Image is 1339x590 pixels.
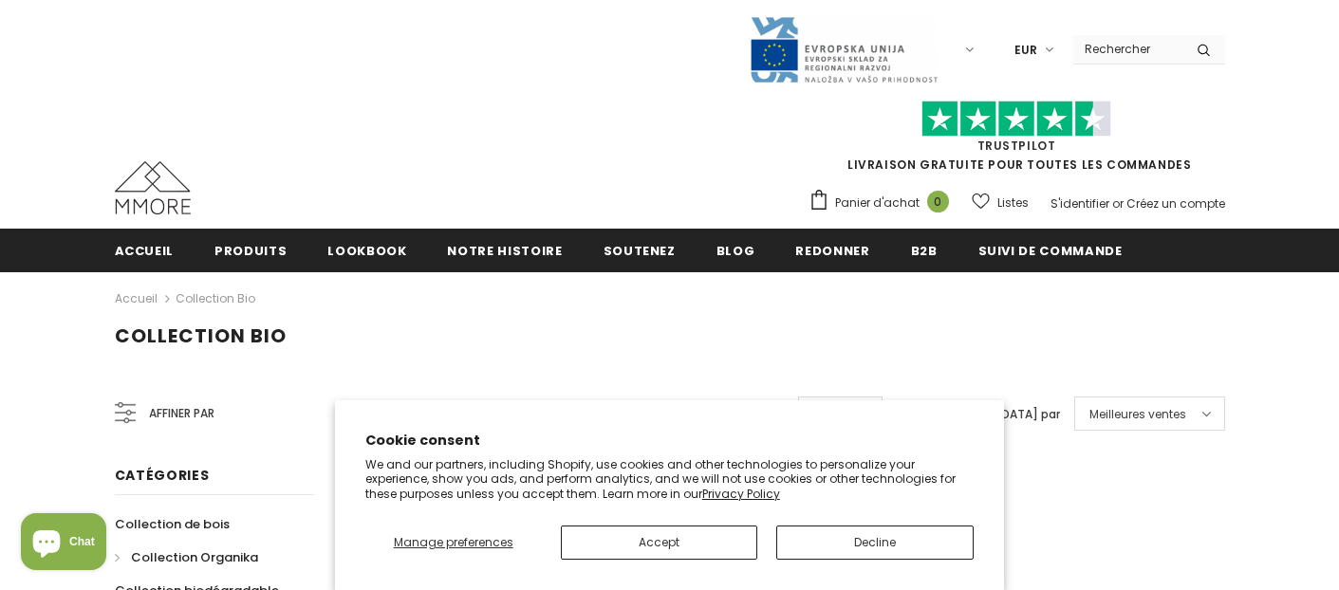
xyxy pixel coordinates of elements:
[835,194,920,212] span: Panier d'achat
[1051,195,1109,212] a: S'identifier
[1126,195,1225,212] a: Créez un compte
[911,229,938,271] a: B2B
[978,242,1123,260] span: Suivi de commande
[365,431,975,451] h2: Cookie consent
[115,242,175,260] span: Accueil
[997,194,1029,212] span: Listes
[1014,41,1037,60] span: EUR
[1089,405,1186,424] span: Meilleures ventes
[1073,35,1182,63] input: Search Site
[927,191,949,212] span: 0
[702,486,780,502] a: Privacy Policy
[115,515,230,533] span: Collection de bois
[176,290,255,306] a: Collection Bio
[327,229,406,271] a: Lookbook
[365,457,975,502] p: We and our partners, including Shopify, use cookies and other technologies to personalize your ex...
[447,229,562,271] a: Notre histoire
[115,507,230,541] a: Collection de bois
[604,229,676,271] a: soutenez
[131,548,258,566] span: Collection Organika
[115,323,287,349] span: Collection Bio
[776,525,974,560] button: Decline
[604,242,676,260] span: soutenez
[214,229,287,271] a: Produits
[15,513,112,575] inbox-online-store-chat: Shopify online store chat
[394,534,513,550] span: Manage preferences
[795,229,869,271] a: Redonner
[1112,195,1124,212] span: or
[911,405,1060,424] label: [GEOGRAPHIC_DATA] par
[115,466,210,485] span: Catégories
[561,525,758,560] button: Accept
[115,161,191,214] img: Cas MMORE
[214,242,287,260] span: Produits
[716,229,755,271] a: Blog
[977,138,1056,154] a: TrustPilot
[795,242,869,260] span: Redonner
[115,287,158,310] a: Accueil
[716,242,755,260] span: Blog
[972,186,1029,219] a: Listes
[327,242,406,260] span: Lookbook
[809,189,958,217] a: Panier d'achat 0
[809,109,1225,173] span: LIVRAISON GRATUITE POUR TOUTES LES COMMANDES
[447,242,562,260] span: Notre histoire
[911,242,938,260] span: B2B
[978,229,1123,271] a: Suivi de commande
[749,15,939,84] img: Javni Razpis
[365,525,542,560] button: Manage preferences
[749,41,939,57] a: Javni Razpis
[115,229,175,271] a: Accueil
[921,101,1111,138] img: Faites confiance aux étoiles pilotes
[149,403,214,424] span: Affiner par
[115,541,258,574] a: Collection Organika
